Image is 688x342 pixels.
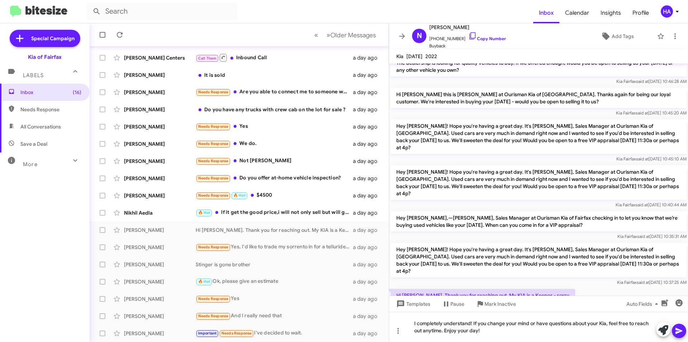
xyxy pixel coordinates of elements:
[310,28,322,42] button: Previous
[391,211,687,231] p: Hey [PERSON_NAME],—[PERSON_NAME], Sales Manager at Ourisman Kia of Fairfax checking in to let you...
[198,210,210,215] span: 🔥 Hot
[616,202,687,207] span: Kia Fairfax [DATE] 10:40:44 AM
[124,158,196,165] div: [PERSON_NAME]
[124,209,196,216] div: Nikhil Aedla
[353,261,383,268] div: a day ago
[353,106,383,113] div: a day ago
[391,165,687,200] p: Hey [PERSON_NAME]! Hope you're having a great day. It's [PERSON_NAME], Sales Manager at Ourisman ...
[580,30,654,43] button: Add Tags
[20,140,47,147] span: Save a Deal
[196,312,353,320] div: And I really need that
[196,261,353,268] div: Stinger is gone brother
[612,30,634,43] span: Add Tags
[484,298,516,310] span: Mark Inactive
[559,3,595,23] span: Calendar
[124,261,196,268] div: [PERSON_NAME]
[124,106,196,113] div: [PERSON_NAME]
[429,42,506,50] span: Buyback
[198,176,229,181] span: Needs Response
[20,89,81,96] span: Inbox
[124,192,196,199] div: [PERSON_NAME]
[425,53,437,60] span: 2022
[124,244,196,251] div: [PERSON_NAME]
[353,192,383,199] div: a day ago
[391,120,687,154] p: Hey [PERSON_NAME]! Hope you're having a great day. It's [PERSON_NAME], Sales Manager at Ourisman ...
[353,89,383,96] div: a day ago
[617,280,687,285] span: Kia Fairfax [DATE] 10:37:25 AM
[470,298,522,310] button: Mark Inactive
[23,72,44,79] span: Labels
[595,3,627,23] a: Insights
[395,298,430,310] span: Templates
[196,295,353,303] div: Yes
[124,278,196,285] div: [PERSON_NAME]
[353,330,383,337] div: a day ago
[124,89,196,96] div: [PERSON_NAME]
[326,31,330,39] span: »
[196,329,353,337] div: I've decided to wait.
[429,23,506,32] span: [PERSON_NAME]
[353,226,383,234] div: a day ago
[353,71,383,79] div: a day ago
[353,295,383,303] div: a day ago
[124,330,196,337] div: [PERSON_NAME]
[23,161,38,168] span: More
[637,280,649,285] span: said at
[353,54,383,61] div: a day ago
[124,140,196,147] div: [PERSON_NAME]
[353,123,383,130] div: a day ago
[391,289,575,302] p: Hi [PERSON_NAME]. Thank you for reaching out. My KIA is a Keeper - sorry
[196,191,353,200] div: $4500
[198,124,229,129] span: Needs Response
[198,296,229,301] span: Needs Response
[196,226,353,234] div: Hi [PERSON_NAME]. Thank you for reaching out. My KIA is a Keeper - sorry
[635,202,648,207] span: said at
[124,71,196,79] div: [PERSON_NAME]
[621,298,666,310] button: Auto Fields
[626,298,661,310] span: Auto Fields
[28,53,62,61] div: Kia of Fairfax
[87,3,237,20] input: Search
[627,3,655,23] a: Profile
[31,35,75,42] span: Special Campaign
[389,312,688,342] div: I completely understand! If you change your mind or have questions about your Kia, feel free to r...
[314,31,318,39] span: «
[391,243,687,277] p: Hey [PERSON_NAME]! Hope you're having a great day. It's [PERSON_NAME], Sales Manager at Ourisman ...
[406,53,422,60] span: [DATE]
[198,90,229,94] span: Needs Response
[616,79,687,84] span: Kia Fairfax [DATE] 10:46:28 AM
[20,123,61,130] span: All Conversations
[429,32,506,42] span: [PHONE_NUMBER]
[353,278,383,285] div: a day ago
[617,234,687,239] span: Kia Fairfax [DATE] 10:35:31 AM
[124,313,196,320] div: [PERSON_NAME]
[198,193,229,198] span: Needs Response
[124,226,196,234] div: [PERSON_NAME]
[124,295,196,303] div: [PERSON_NAME]
[196,243,353,251] div: Yes, I'd like to trade my sorrento in for a telluride but I don't want my payments to change too ...
[198,56,217,61] span: Call Them
[533,3,559,23] span: Inbox
[636,156,649,161] span: said at
[353,140,383,147] div: a day ago
[196,71,353,79] div: It is sold
[655,5,680,18] button: HA
[196,88,353,96] div: Are you able to connect me to someone who can discuss pricing and offers?
[196,209,353,217] div: If it get the good price,i will not only sell but will get kia ev9
[198,245,229,249] span: Needs Response
[73,89,81,96] span: (16)
[20,106,81,113] span: Needs Response
[661,5,673,18] div: HA
[468,36,506,41] a: Copy Number
[10,30,80,47] a: Special Campaign
[196,174,353,182] div: Do you offer at-home vehicle inspection?
[124,123,196,130] div: [PERSON_NAME]
[353,158,383,165] div: a day ago
[124,54,196,61] div: [PERSON_NAME] Centers
[196,122,353,131] div: Yes
[616,156,687,161] span: Kia Fairfax [DATE] 10:45:10 AM
[417,30,422,42] span: N
[310,28,380,42] nav: Page navigation example
[391,88,687,108] p: Hi [PERSON_NAME] this is [PERSON_NAME] at Ourisman Kia of [GEOGRAPHIC_DATA]. Thanks again for bei...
